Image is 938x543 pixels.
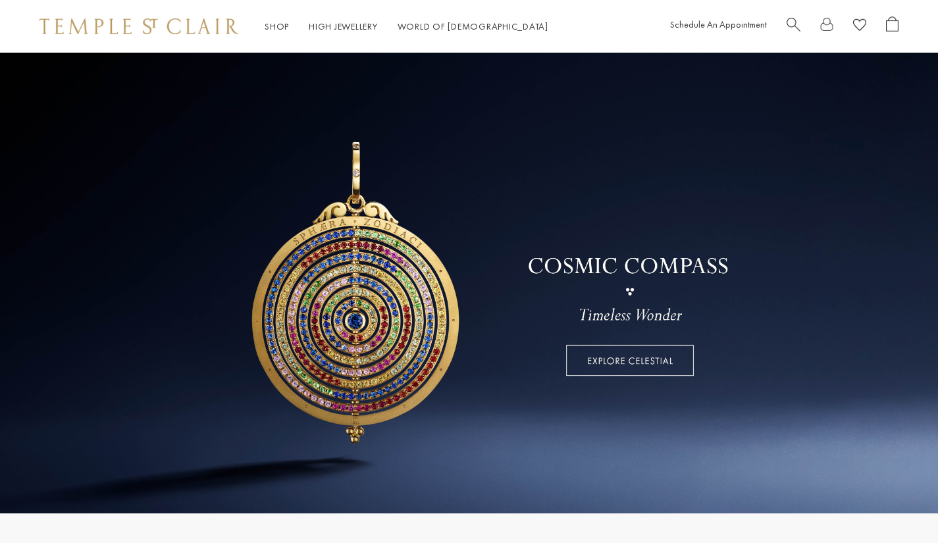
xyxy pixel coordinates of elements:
[787,16,800,37] a: Search
[886,16,899,37] a: Open Shopping Bag
[265,18,548,35] nav: Main navigation
[670,18,767,30] a: Schedule An Appointment
[872,481,925,530] iframe: Gorgias live chat messenger
[398,20,548,32] a: World of [DEMOGRAPHIC_DATA]World of [DEMOGRAPHIC_DATA]
[265,20,289,32] a: ShopShop
[309,20,378,32] a: High JewelleryHigh Jewellery
[39,18,238,34] img: Temple St. Clair
[853,16,866,37] a: View Wishlist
